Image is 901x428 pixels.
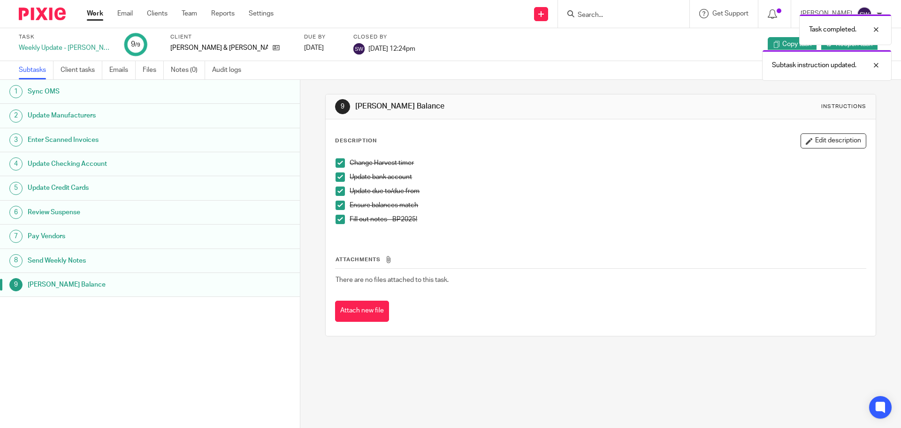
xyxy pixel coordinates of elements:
p: Update bank account [350,172,865,182]
a: Client tasks [61,61,102,79]
button: Edit description [801,133,866,148]
label: Due by [304,33,342,41]
h1: Sync OMS [28,85,203,99]
div: 5 [9,182,23,195]
img: svg%3E [857,7,872,22]
div: 3 [9,133,23,147]
div: [DATE] [304,43,342,53]
a: Notes (0) [171,61,205,79]
a: Settings [249,9,274,18]
h1: [PERSON_NAME] Balance [28,278,203,292]
p: Fill out notes - BP2025! [350,215,865,224]
h1: Enter Scanned Invoices [28,133,203,147]
div: 9 [131,39,140,50]
p: [PERSON_NAME] & [PERSON_NAME] [170,43,268,53]
div: 9 [9,278,23,291]
div: 4 [9,157,23,171]
label: Client [170,33,292,41]
span: There are no files attached to this task. [336,277,449,283]
div: Instructions [821,103,866,110]
h1: Review Suspense [28,205,203,219]
span: Attachments [336,257,381,262]
div: 9 [335,99,350,114]
img: Pixie [19,8,66,20]
div: 6 [9,206,23,219]
h1: Pay Vendors [28,229,203,243]
a: Work [87,9,103,18]
a: Audit logs [212,61,248,79]
div: Weekly Update - [PERSON_NAME] [19,43,113,53]
small: /9 [135,42,140,47]
div: 1 [9,85,23,98]
label: Task [19,33,113,41]
div: 8 [9,254,23,267]
label: Closed by [353,33,415,41]
img: svg%3E [353,43,365,54]
h1: Send Weekly Notes [28,254,203,268]
p: Task completed. [809,25,856,34]
h1: Update Credit Cards [28,181,203,195]
a: Reports [211,9,235,18]
h1: Update Manufacturers [28,109,203,123]
a: Subtasks [19,61,53,79]
div: 2 [9,109,23,123]
div: 7 [9,230,23,243]
p: Change Harvest timer [350,158,865,168]
p: Subtask instruction updated. [772,61,856,70]
p: Ensure balances match [350,201,865,210]
p: Update due to/due from [350,187,865,196]
a: Clients [147,9,168,18]
a: Email [117,9,133,18]
p: Description [335,137,377,145]
a: Team [182,9,197,18]
a: Files [143,61,164,79]
button: Attach new file [335,301,389,322]
h1: [PERSON_NAME] Balance [355,101,621,111]
h1: Update Checking Account [28,157,203,171]
span: [DATE] 12:24pm [368,45,415,52]
a: Emails [109,61,136,79]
